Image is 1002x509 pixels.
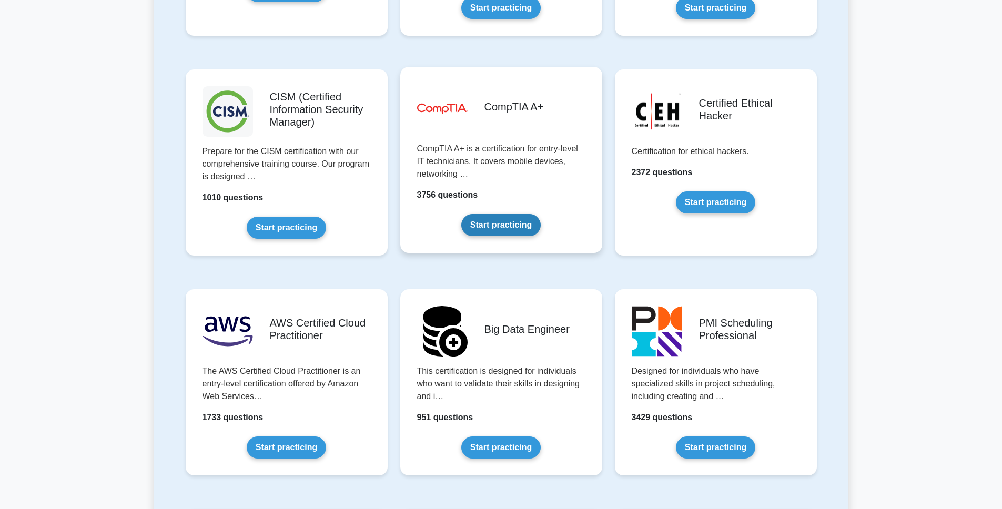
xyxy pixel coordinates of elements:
a: Start practicing [461,436,541,459]
a: Start practicing [461,214,541,236]
a: Start practicing [676,436,755,459]
a: Start practicing [247,436,326,459]
a: Start practicing [247,217,326,239]
a: Start practicing [676,191,755,213]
